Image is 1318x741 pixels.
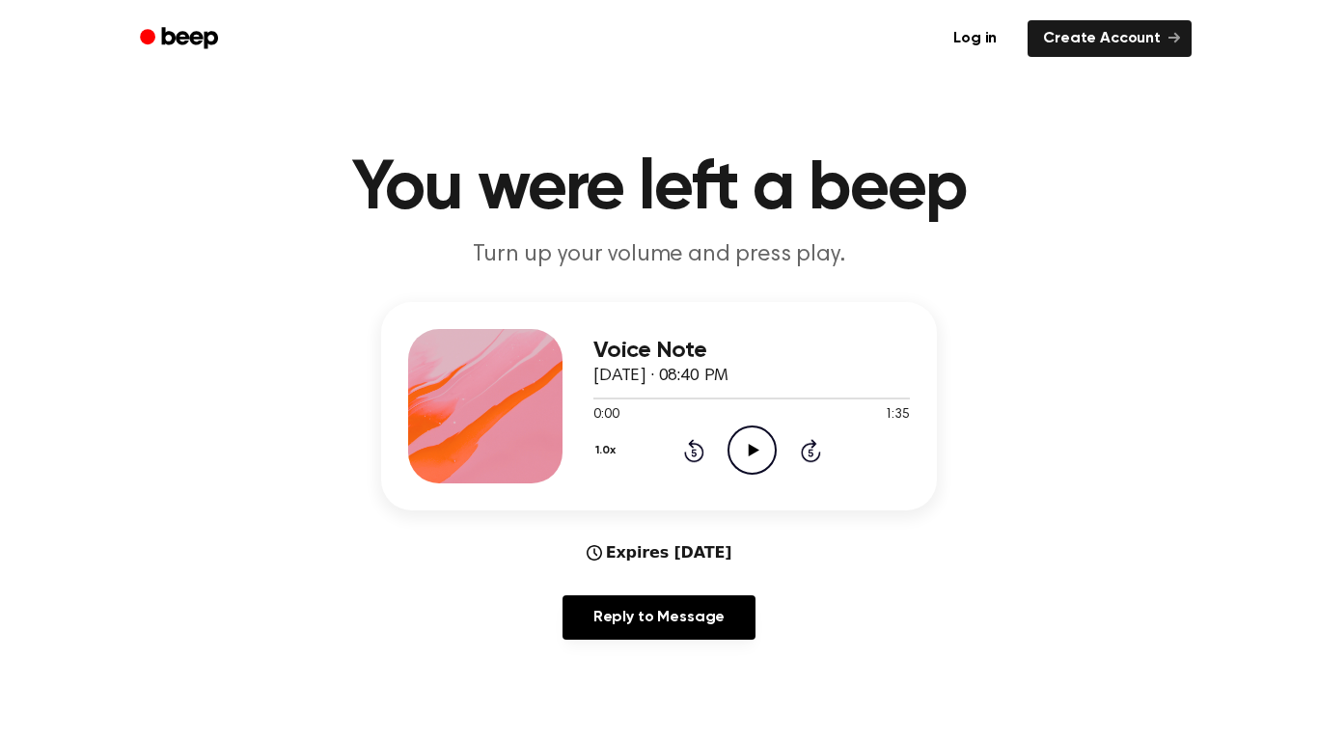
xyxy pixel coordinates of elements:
h3: Voice Note [593,338,910,364]
a: Beep [126,20,235,58]
p: Turn up your volume and press play. [288,239,1030,271]
span: 1:35 [885,405,910,425]
div: Expires [DATE] [587,541,732,564]
a: Reply to Message [563,595,755,640]
button: 1.0x [593,434,622,467]
a: Log in [934,16,1016,61]
span: 0:00 [593,405,618,425]
h1: You were left a beep [165,154,1153,224]
a: Create Account [1028,20,1192,57]
span: [DATE] · 08:40 PM [593,368,728,385]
